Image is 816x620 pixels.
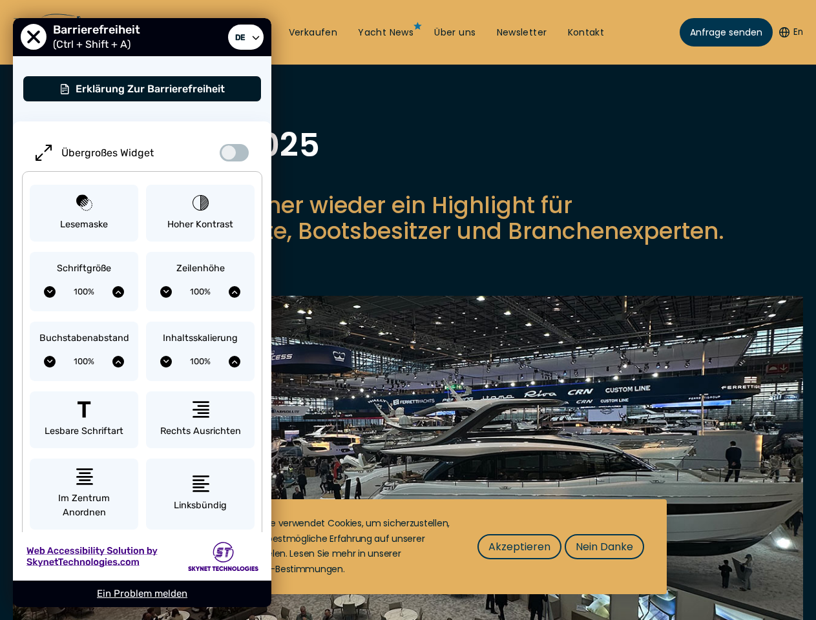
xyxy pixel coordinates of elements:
[228,25,264,50] a: Sprache auswählen
[229,286,240,298] button: Erhöhen Sie die Zeilenhöhe
[160,356,172,367] button: Inhaltsskalierung verringern
[30,391,138,449] button: Lesbare Schriftart
[779,26,803,39] button: En
[232,29,248,45] span: de
[146,459,255,530] button: Linksbündig
[13,532,271,581] a: Web Accessibility Solution by Skynet Technologies Skynet
[488,539,550,555] span: Akzeptieren
[56,282,112,302] span: Aktuelle Schriftgröße
[13,18,271,607] div: User Preferences
[30,459,138,530] button: Im Zentrum anordnen
[13,192,803,244] p: Bootsmessen sind immer wieder ein Highlight für Wassersportbegeisterte, Bootsbesitzer und Branche...
[53,23,147,37] span: Barrierefreiheit
[97,588,187,599] a: Ein Problem melden
[690,26,762,39] span: Anfrage senden
[53,38,137,50] span: (Ctrl + Shift + A)
[13,129,803,161] h1: Bootsmessen 2025
[44,286,56,298] button: Verringern Sie die Schriftgröße
[497,26,547,39] a: Newsletter
[434,26,476,39] a: Über uns
[146,185,255,242] button: Hoher Kontrast
[214,563,343,575] a: Datenschutz-Bestimmungen
[21,25,47,50] button: Schließen Sie das Menü 'Eingabehilfen'.
[163,331,238,346] span: Inhaltsskalierung
[44,356,56,367] button: Buchstabenabstand verringern
[565,534,644,559] button: Nein Danke
[26,544,158,568] img: Web Accessibility Solution by Skynet Technologies
[229,356,240,367] button: Inhaltsskalierung erhöhen
[23,76,262,102] button: Erklärung zur Barrierefreiheit
[214,516,452,577] div: Diese Website verwendet Cookies, um sicherzustellen, dass Sie die bestmögliche Erfahrung auf unse...
[576,539,633,555] span: Nein Danke
[176,262,225,276] span: Zeilenhöhe
[289,26,338,39] a: Verkaufen
[172,282,229,302] span: Aktuelle Zeilenhöhe
[160,286,172,298] button: Zeilenhöhe verringern
[30,185,138,242] button: Lesemaske
[477,534,561,559] button: Akzeptieren
[146,391,255,449] button: Rechts ausrichten
[358,26,413,39] a: Yacht News
[61,147,154,159] span: Übergroßes Widget
[172,352,229,371] span: Aktuelle Inhaltsskalierung
[56,352,112,371] span: Aktueller Buchstabenabstand
[188,542,258,571] img: Skynet
[39,331,129,346] span: Buchstabenabstand
[568,26,605,39] a: Kontakt
[112,286,124,298] button: Schriftgröße vergrößern
[57,262,111,276] span: Schriftgröße
[112,356,124,367] button: Erhöhen Sie den Buchstabenabstand
[680,18,773,46] a: Anfrage senden
[76,83,225,95] span: Erklärung zur Barrierefreiheit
